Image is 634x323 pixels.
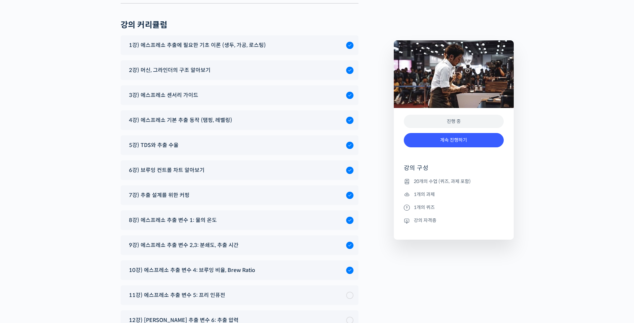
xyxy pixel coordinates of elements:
[129,66,211,75] span: 2강) 머신, 그라인더의 구조 알아보기
[129,141,179,150] span: 5강) TDS와 추출 수율
[126,91,353,100] a: 3강) 에스프레소 센서리 가이드
[44,211,86,228] a: 대화
[129,91,198,100] span: 3강) 에스프레소 센서리 가이드
[129,266,255,275] span: 10강) 에스프레소 추출 변수 4: 브루잉 비율, Brew Ratio
[404,177,504,185] li: 20개의 수업 (퀴즈, 과제 포함)
[404,164,504,177] h4: 강의 구성
[404,190,504,198] li: 1개의 과제
[121,20,168,30] h2: 강의 커리큘럼
[129,166,205,175] span: 6강) 브루잉 컨트롤 차트 알아보기
[126,116,353,125] a: 4강) 에스프레소 기본 추출 동작 (탬핑, 레벨링)
[129,241,239,250] span: 9강) 에스프레소 추출 변수 2,3: 분쇄도, 추출 시간
[86,211,128,228] a: 설정
[126,166,353,175] a: 6강) 브루잉 컨트롤 차트 알아보기
[126,291,353,300] a: 11강) 에스프레소 추출 변수 5: 프리 인퓨전
[129,116,232,125] span: 4강) 에스프레소 기본 추출 동작 (탬핑, 레벨링)
[129,191,190,200] span: 7강) 추출 설계를 위한 커핑
[126,241,353,250] a: 9강) 에스프레소 추출 변수 2,3: 분쇄도, 추출 시간
[126,216,353,225] a: 8강) 에스프레소 추출 변수 1: 물의 온도
[103,221,111,227] span: 설정
[129,41,266,50] span: 1강) 에스프레소 추출에 필요한 기초 이론 (생두, 가공, 로스팅)
[126,191,353,200] a: 7강) 추출 설계를 위한 커핑
[129,291,225,300] span: 11강) 에스프레소 추출 변수 5: 프리 인퓨전
[404,203,504,211] li: 1개의 퀴즈
[404,217,504,225] li: 강의 자격증
[126,66,353,75] a: 2강) 머신, 그라인더의 구조 알아보기
[129,216,217,225] span: 8강) 에스프레소 추출 변수 1: 물의 온도
[126,266,353,275] a: 10강) 에스프레소 추출 변수 4: 브루잉 비율, Brew Ratio
[126,141,353,150] a: 5강) TDS와 추출 수율
[61,222,69,227] span: 대화
[126,41,353,50] a: 1강) 에스프레소 추출에 필요한 기초 이론 (생두, 가공, 로스팅)
[21,221,25,227] span: 홈
[404,115,504,128] div: 진행 중
[2,211,44,228] a: 홈
[404,133,504,147] a: 계속 진행하기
